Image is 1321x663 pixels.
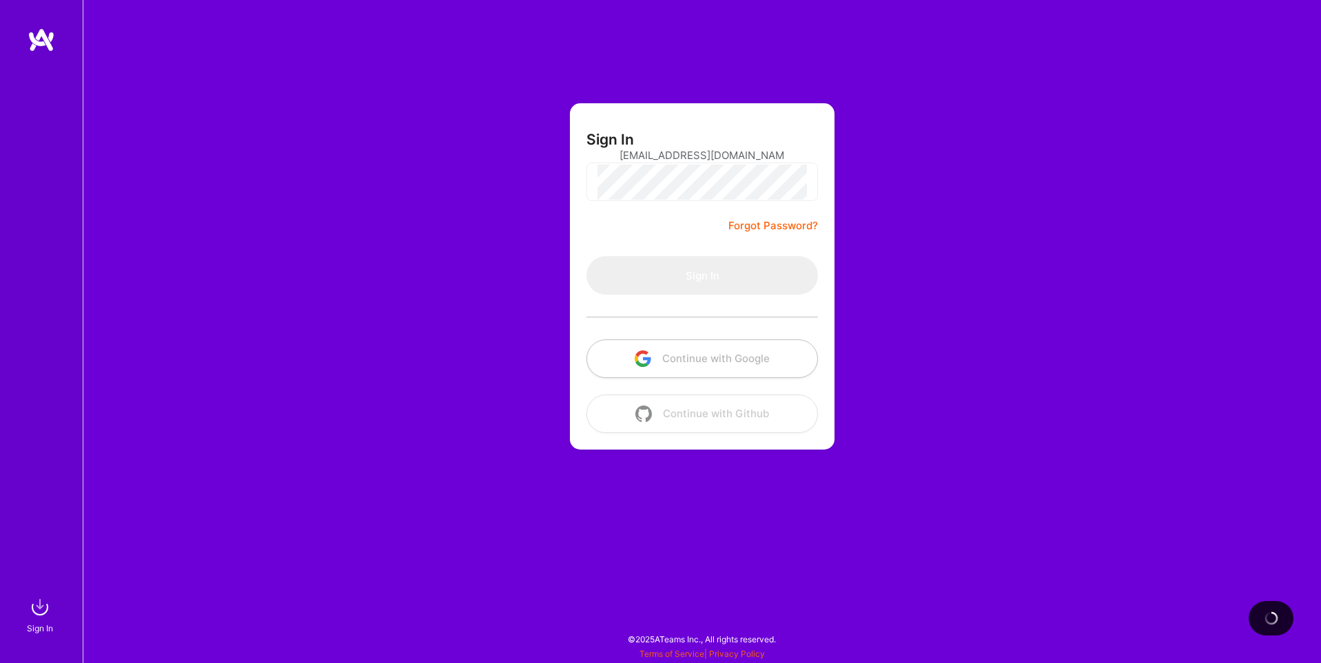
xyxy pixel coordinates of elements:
[639,649,704,659] a: Terms of Service
[83,622,1321,656] div: © 2025 ATeams Inc., All rights reserved.
[586,131,634,148] h3: Sign In
[635,406,652,422] img: icon
[28,28,55,52] img: logo
[635,350,651,367] img: icon
[639,649,765,659] span: |
[619,138,785,173] input: Email...
[728,218,818,234] a: Forgot Password?
[586,339,818,378] button: Continue with Google
[26,593,54,621] img: sign in
[586,394,818,433] button: Continue with Github
[586,256,818,295] button: Sign In
[27,621,53,635] div: Sign In
[1264,611,1278,625] img: loading
[709,649,765,659] a: Privacy Policy
[29,593,54,635] a: sign inSign In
